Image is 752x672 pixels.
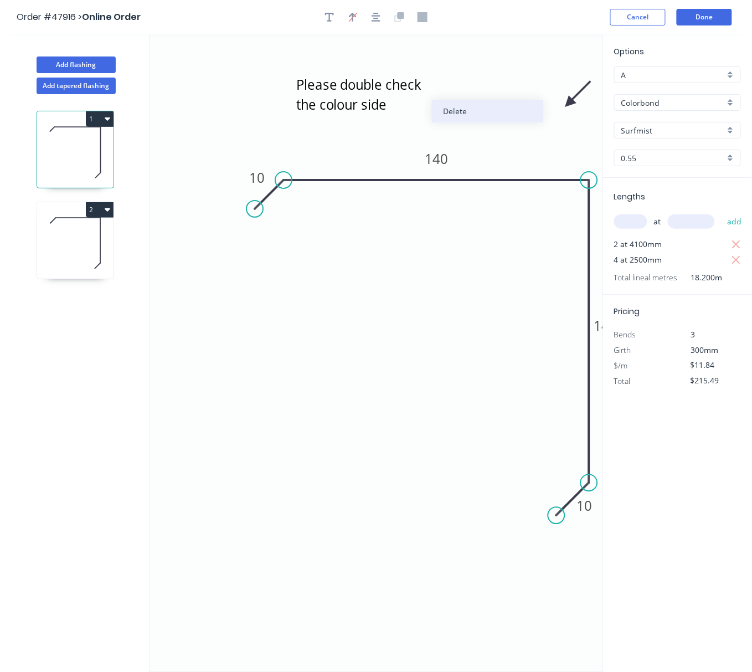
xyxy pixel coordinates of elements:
button: 1 [86,111,114,127]
span: Lengths [614,191,646,202]
tspan: 140 [594,317,617,335]
span: Online Order [82,11,141,23]
input: Colour [621,125,725,136]
tspan: 10 [576,496,592,515]
span: 18.200m [678,270,723,285]
tspan: 140 [425,150,448,168]
span: 3 [691,329,696,340]
textarea: Please double check the colour side [294,73,446,134]
input: Material [621,97,725,109]
span: at [654,214,661,229]
button: Cancel [610,9,666,25]
span: Total lineal metres [614,270,678,285]
button: add [722,212,748,231]
span: 300mm [691,345,719,355]
button: Add tapered flashing [37,78,116,94]
span: Girth [614,345,631,355]
input: Price level [621,69,725,81]
span: Total [614,376,631,386]
span: Options [614,46,645,57]
button: Done [677,9,732,25]
span: 4 at 2500mm [614,252,662,268]
span: Bends [614,329,636,340]
input: Thickness [621,152,725,164]
tspan: 10 [249,168,265,187]
button: 2 [86,202,114,218]
span: Pricing [614,306,640,317]
div: Delete [432,100,543,122]
span: Order #47916 > [17,11,82,23]
button: Add flashing [37,57,116,73]
span: 2 at 4100mm [614,237,662,252]
span: $/m [614,360,628,371]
